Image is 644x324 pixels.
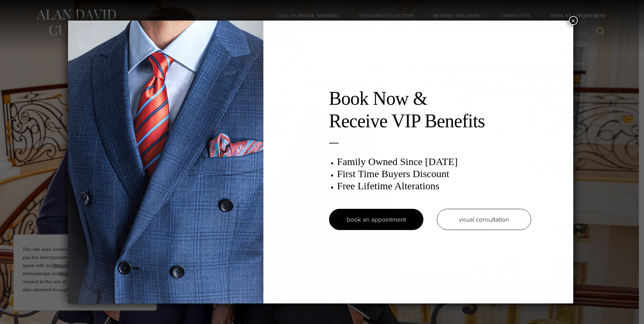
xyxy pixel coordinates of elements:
button: Close [569,16,578,25]
a: visual consultation [437,209,531,230]
span: Help [15,5,29,11]
a: book an appointment [329,209,423,230]
h3: First Time Buyers Discount [337,168,531,180]
h2: Book Now & Receive VIP Benefits [329,87,531,132]
h3: Family Owned Since [DATE] [337,156,531,168]
h3: Free Lifetime Alterations [337,180,531,192]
